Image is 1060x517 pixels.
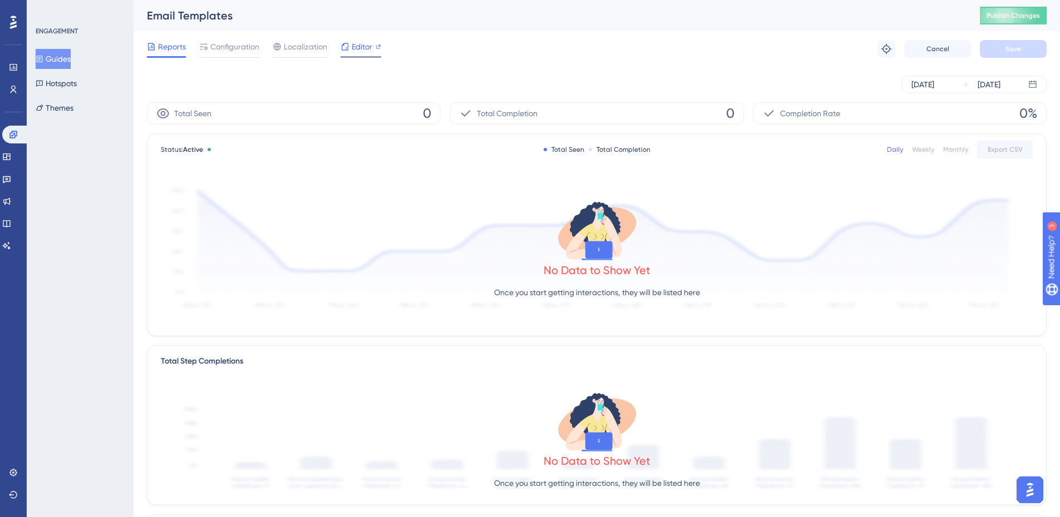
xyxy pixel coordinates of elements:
div: Total Completion [589,145,650,154]
div: Email Templates [147,8,952,23]
p: Once you start getting interactions, they will be listed here [494,476,700,490]
div: No Data to Show Yet [544,453,650,469]
div: [DATE] [911,78,934,91]
div: Daily [887,145,903,154]
span: 0 [726,105,734,122]
span: 0 [423,105,431,122]
button: Themes [36,98,73,118]
button: Cancel [904,40,971,58]
span: 0% [1019,105,1037,122]
div: [DATE] [978,78,1000,91]
span: Editor [352,40,372,53]
div: No Data to Show Yet [544,262,650,278]
div: Monthly [943,145,968,154]
span: Reports [158,40,186,53]
span: Active [183,146,203,153]
button: Hotspots [36,73,77,93]
span: Save [1005,44,1021,53]
span: Cancel [926,44,949,53]
iframe: UserGuiding AI Assistant Launcher [1013,473,1047,506]
div: ENGAGEMENT [36,27,78,36]
span: Publish Changes [987,11,1040,20]
span: Configuration [210,40,259,53]
span: Localization [284,40,327,53]
button: Export CSV [977,141,1033,158]
div: Weekly [912,145,934,154]
span: Total Completion [477,107,538,120]
span: Total Seen [174,107,211,120]
div: Total Seen [544,145,584,154]
span: Completion Rate [780,107,840,120]
p: Once you start getting interactions, they will be listed here [494,286,700,299]
div: Total Step Completions [161,355,243,368]
button: Guides [36,49,71,69]
div: 3 [77,6,81,14]
button: Publish Changes [980,7,1047,24]
span: Status: [161,145,203,154]
span: Need Help? [26,3,70,16]
span: Export CSV [988,145,1023,154]
button: Save [980,40,1047,58]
